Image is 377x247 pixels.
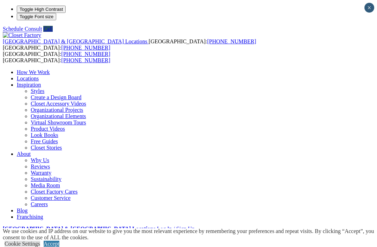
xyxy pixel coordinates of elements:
[5,241,40,247] a: Cookie Settings
[3,38,256,51] span: [GEOGRAPHIC_DATA]: [GEOGRAPHIC_DATA]:
[31,195,71,201] a: Customer Service
[31,126,65,132] a: Product Videos
[31,101,86,107] a: Closet Accessory Videos
[3,32,41,38] img: Closet Factory
[31,138,58,144] a: Free Guides
[31,94,81,100] a: Create a Design Board
[17,214,43,220] a: Franchising
[31,189,77,195] a: Closet Factory Cares
[17,82,41,88] a: Inspiration
[17,151,31,157] a: About
[61,45,110,51] a: [PHONE_NUMBER]
[31,157,49,163] a: Why Us
[364,3,374,13] button: Close
[43,26,53,32] a: Call
[3,38,149,44] a: [GEOGRAPHIC_DATA] & [GEOGRAPHIC_DATA] Locations
[31,164,50,169] a: Reviews
[31,88,44,94] a: Styles
[31,182,60,188] a: Media Room
[44,241,59,247] a: Accept
[20,7,63,12] span: Toggle High Contrast
[31,107,83,113] a: Organizational Projects
[61,57,110,63] a: [PHONE_NUMBER]
[31,170,51,176] a: Warranty
[207,38,256,44] a: [PHONE_NUMBER]
[3,226,155,232] a: [GEOGRAPHIC_DATA] & [GEOGRAPHIC_DATA] Locations
[17,13,56,20] button: Toggle Font size
[17,208,28,213] a: Blog
[17,75,39,81] a: Locations
[31,113,86,119] a: Organizational Elements
[31,132,58,138] a: Look Books
[3,51,110,63] span: [GEOGRAPHIC_DATA]: [GEOGRAPHIC_DATA]:
[3,38,147,44] span: [GEOGRAPHIC_DATA] & [GEOGRAPHIC_DATA] Locations
[31,119,86,125] a: Virtual Showroom Tours
[31,201,48,207] a: Careers
[3,26,42,32] a: Schedule Consult
[31,176,61,182] a: Sustainability
[17,6,66,13] button: Toggle High Contrast
[157,226,194,232] a: Log In / Sign Up
[17,69,50,75] a: How We Work
[20,14,53,19] span: Toggle Font size
[61,51,110,57] a: [PHONE_NUMBER]
[31,145,62,151] a: Closet Stories
[3,228,377,241] div: We use cookies and IP address on our website to give you the most relevant experience by remember...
